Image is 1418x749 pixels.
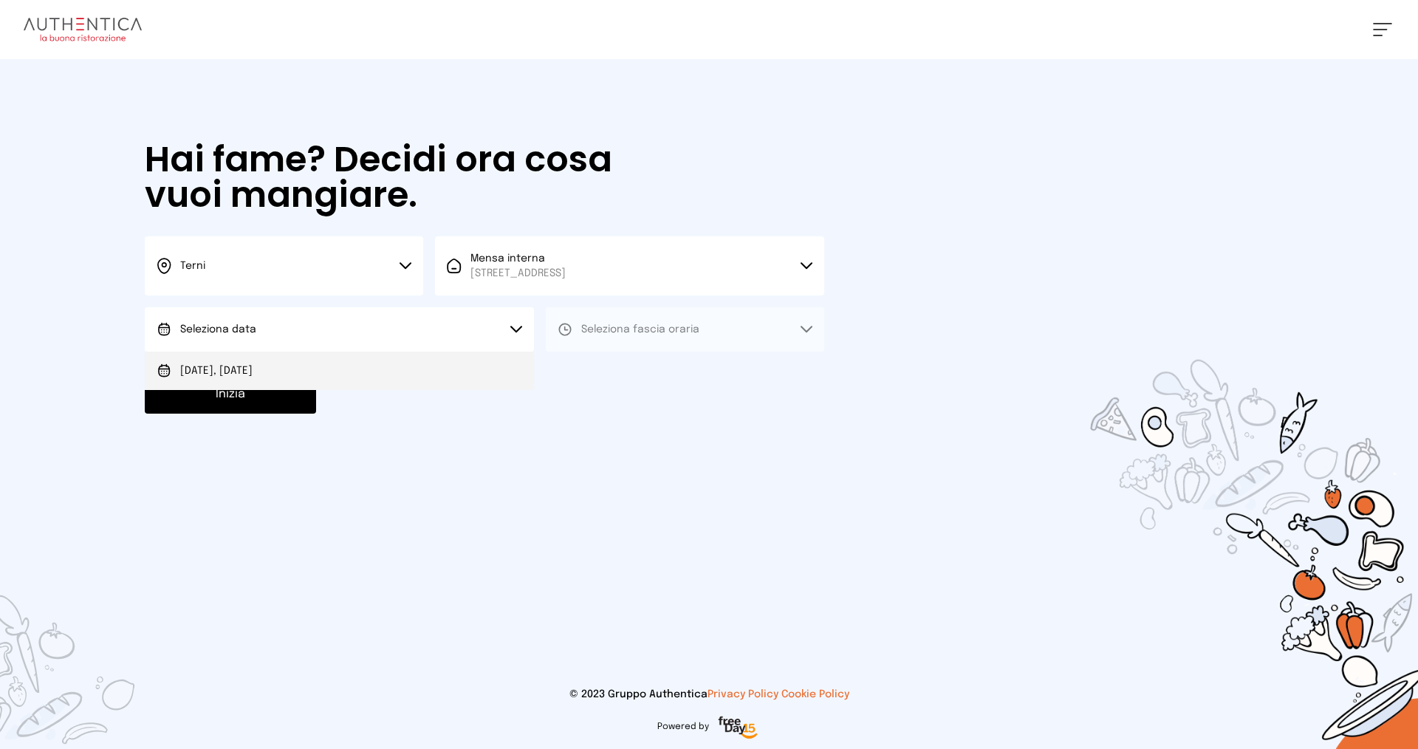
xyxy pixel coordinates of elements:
[781,689,849,700] a: Cookie Policy
[24,687,1394,702] p: © 2023 Gruppo Authentica
[145,307,534,352] button: Seleziona data
[657,721,709,733] span: Powered by
[180,363,253,378] span: [DATE], [DATE]
[708,689,778,700] a: Privacy Policy
[715,714,761,743] img: logo-freeday.3e08031.png
[145,375,316,414] button: Inizia
[581,324,699,335] span: Seleziona fascia oraria
[180,324,256,335] span: Seleziona data
[546,307,824,352] button: Seleziona fascia oraria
